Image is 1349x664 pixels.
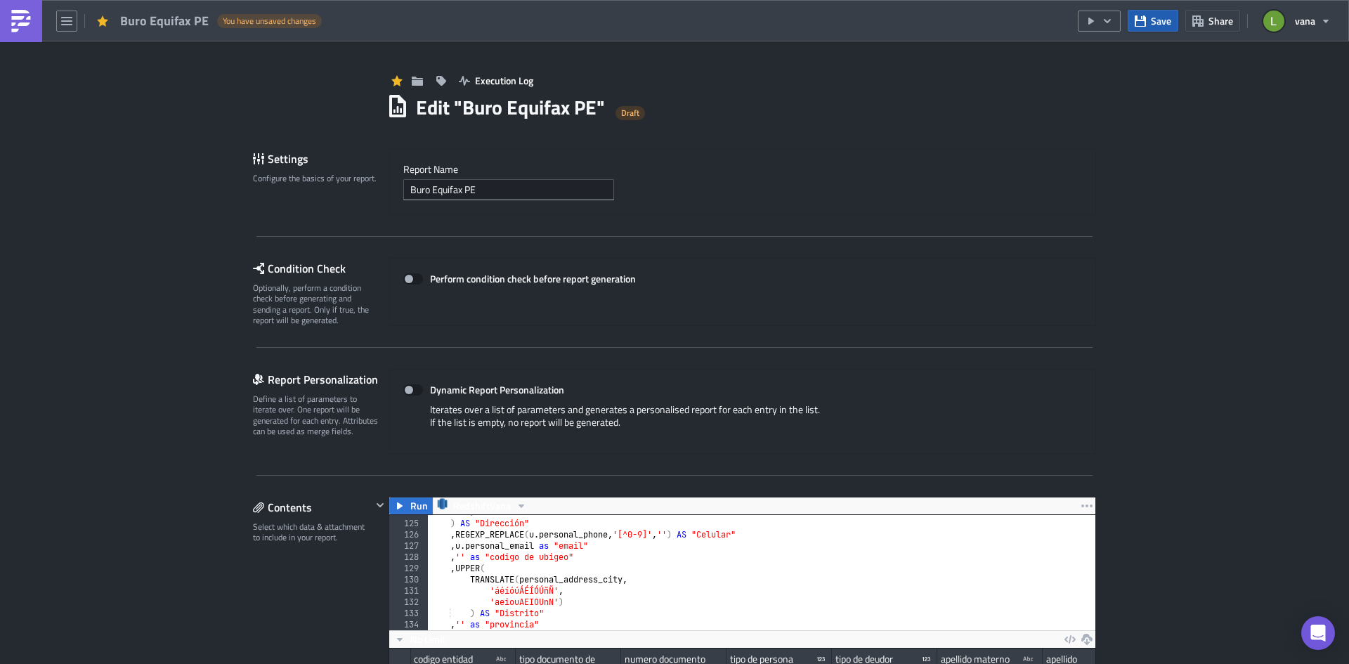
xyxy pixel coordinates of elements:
button: vana [1255,6,1338,37]
strong: Perform condition check before report generation [430,271,636,286]
span: Buro Equifax PE [120,12,210,30]
div: Optionally, perform a condition check before generating and sending a report. Only if true, the r... [253,282,379,326]
button: No Limit [389,631,450,648]
button: Hide content [372,497,389,514]
strong: Dynamic Report Personalization [430,382,564,397]
div: 127 [389,540,428,552]
button: Run [389,497,433,514]
div: Iterates over a list of parameters and generates a personalised report for each entry in the list... [403,403,1081,439]
button: Share [1185,10,1240,32]
div: Open Intercom Messenger [1301,616,1335,650]
div: Define a list of parameters to iterate over. One report will be generated for each entry. Attribu... [253,393,379,437]
span: No Limit [410,632,445,646]
button: Save [1128,10,1178,32]
button: Execution Log [452,70,540,91]
button: RedshiftVana [432,497,532,514]
label: Report Nam﻿e [403,163,1081,176]
div: 132 [389,597,428,608]
div: 130 [389,574,428,585]
div: Contents [253,497,372,518]
div: 129 [389,563,428,574]
div: Select which data & attachment to include in your report. [253,521,372,543]
div: Settings [253,148,389,169]
div: 125 [389,518,428,529]
div: 133 [389,608,428,619]
span: You have unsaved changes [223,15,316,27]
div: 126 [389,529,428,540]
div: Condition Check [253,258,389,279]
span: RedshiftVana [453,497,511,514]
div: 128 [389,552,428,563]
h1: Edit " Buro Equifax PE " [416,95,605,120]
div: Report Personalization [253,369,389,390]
span: Save [1151,13,1171,28]
img: Avatar [1262,9,1286,33]
img: PushMetrics [10,10,32,32]
div: Configure the basics of your report. [253,173,379,183]
span: Execution Log [475,73,533,88]
span: Run [410,497,428,514]
span: Draft [621,108,639,119]
span: Share [1208,13,1233,28]
div: 134 [389,619,428,630]
span: vana [1295,13,1315,28]
div: 131 [389,585,428,597]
